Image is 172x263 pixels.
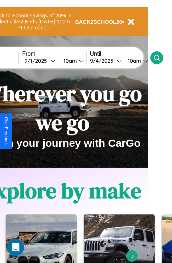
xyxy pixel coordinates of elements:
div: 10am [60,57,79,64]
label: Until [90,51,150,57]
button: 10am [58,57,86,65]
div: Give Feedback [4,117,9,146]
div: 10am [124,57,143,64]
button: 9/1/2025 [22,57,58,65]
iframe: Intercom live chat [7,239,24,256]
div: 9 / 1 / 2025 [24,57,50,64]
b: BACK2SCHOOL20 [75,19,122,25]
label: From [22,51,86,57]
div: 9 / 4 / 2025 [90,57,117,64]
button: 10am [122,57,150,65]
